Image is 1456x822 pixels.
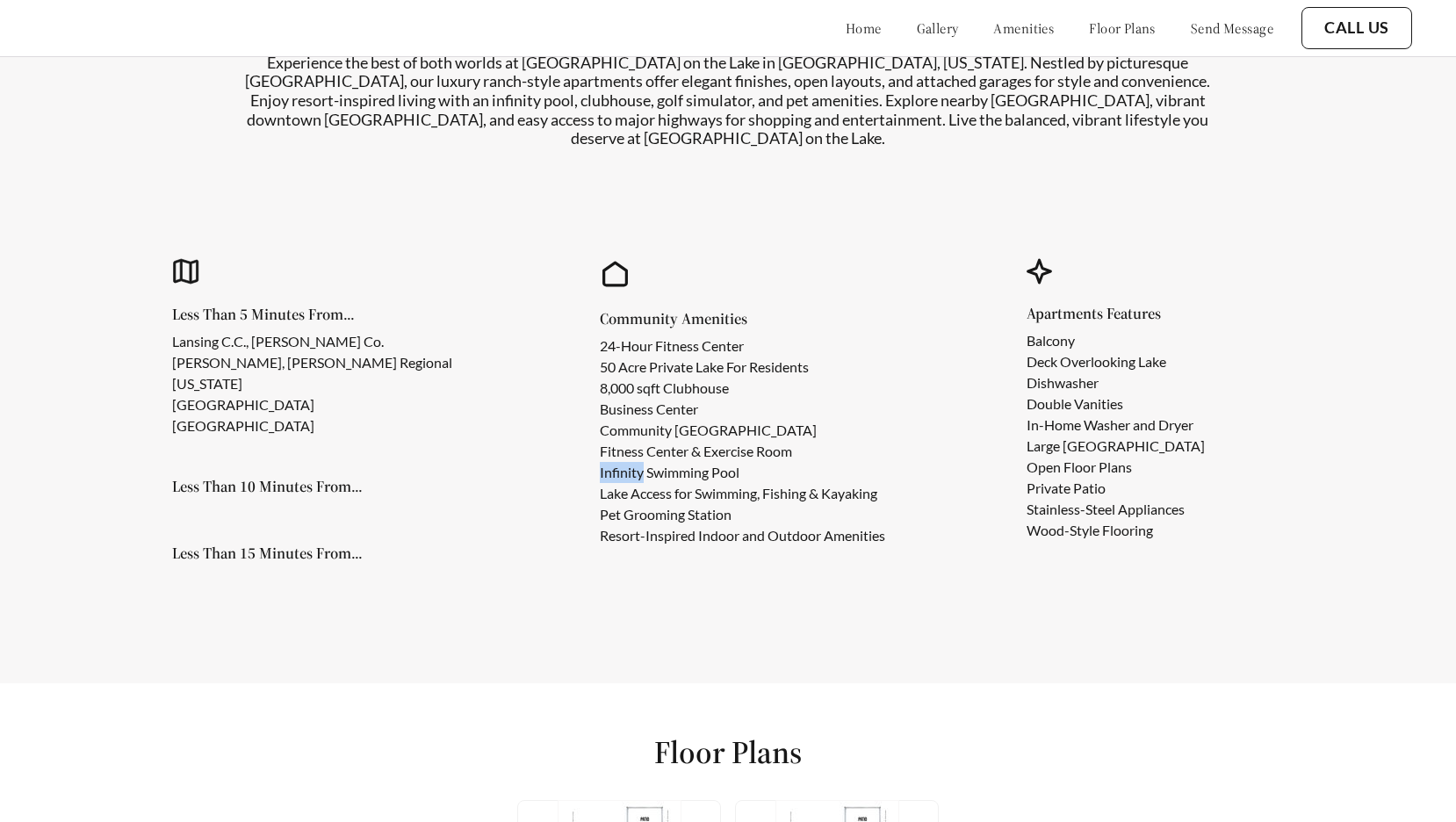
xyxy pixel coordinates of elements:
[172,352,452,373] li: [PERSON_NAME], [PERSON_NAME] Regional
[846,19,882,37] a: home
[600,378,885,399] li: 8,000 sqft Clubhouse
[600,483,885,504] li: Lake Access for Swimming, Fishing & Kayaking
[1027,415,1205,436] li: In-Home Washer and Dryer
[1027,520,1205,541] li: Wood-Style Flooring
[600,335,885,357] li: 24-Hour Fitness Center
[172,306,480,322] h5: Less Than 5 Minutes From...
[1027,306,1233,321] h5: Apartments Features
[600,462,885,483] li: Infinity Swimming Pool
[172,415,452,436] li: [GEOGRAPHIC_DATA]
[1089,19,1156,37] a: floor plans
[172,479,363,494] h5: Less Than 10 Minutes From...
[600,504,885,525] li: Pet Grooming Station
[1191,19,1273,37] a: send message
[1027,436,1205,457] li: Large [GEOGRAPHIC_DATA]
[1027,372,1205,393] li: Dishwasher
[600,357,885,378] li: 50 Acre Private Lake For Residents
[172,545,363,561] h5: Less Than 15 Minutes From...
[600,441,885,462] li: Fitness Center & Exercise Room
[172,373,452,394] li: [US_STATE]
[917,19,959,37] a: gallery
[245,54,1211,148] p: Experience the best of both worlds at [GEOGRAPHIC_DATA] on the Lake in [GEOGRAPHIC_DATA], [US_STA...
[1027,499,1205,520] li: Stainless-Steel Appliances
[1027,351,1205,372] li: Deck Overlooking Lake
[1324,18,1389,38] a: Call Us
[1027,330,1205,351] li: Balcony
[1027,393,1205,415] li: Double Vanities
[172,331,452,352] li: Lansing C.C., [PERSON_NAME] Co.
[654,732,802,772] h1: Floor Plans
[600,525,885,546] li: Resort-Inspired Indoor and Outdoor Amenities
[1301,7,1412,49] button: Call Us
[600,399,885,420] li: Business Center
[1027,478,1205,499] li: Private Patio
[1027,457,1205,478] li: Open Floor Plans
[172,394,452,415] li: [GEOGRAPHIC_DATA]
[994,19,1055,37] a: amenities
[600,311,913,327] h5: Community Amenities
[600,420,885,441] li: Community [GEOGRAPHIC_DATA]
